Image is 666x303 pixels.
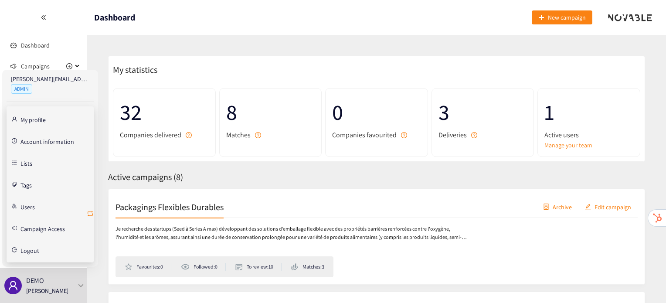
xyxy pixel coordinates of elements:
a: Manage your team [544,140,633,150]
span: Active users [544,129,579,140]
span: plus [538,14,544,21]
span: user [8,280,18,291]
a: Users [20,202,35,210]
p: [PERSON_NAME][EMAIL_ADDRESS][DOMAIN_NAME] [11,74,89,84]
span: Campaigns [21,58,50,75]
p: [PERSON_NAME] [26,286,68,296]
span: Logout [20,248,39,254]
span: question-circle [186,132,192,138]
a: Campaign Access [20,224,65,232]
h2: Packagings Flexibles Durables [116,201,224,213]
span: container [543,204,549,211]
span: 8 [226,95,315,129]
button: plusNew campaign [532,10,592,24]
span: Edit campaign [595,202,631,211]
a: Packagings Flexibles DurablescontainerArchiveeditEdit campaignJe recherche des startups (Seed à S... [108,189,645,285]
button: containerArchive [537,200,578,214]
span: sound [10,63,17,69]
li: To review: 10 [235,263,282,271]
li: Matches: 3 [291,263,324,271]
a: Account information [20,137,74,145]
p: DEMO [26,275,44,286]
a: Lists [20,159,32,167]
span: Deliveries [438,129,467,140]
p: Je recherche des startups (Seed à Series A max) développant des solutions d’emballage flexible av... [116,225,472,242]
span: Active campaigns ( 8 ) [108,171,183,183]
span: 0 [332,95,421,129]
span: plus-circle [66,63,72,69]
iframe: Chat Widget [622,261,666,303]
span: Matches [226,129,251,140]
button: retweet [87,207,94,221]
span: 3 [438,95,527,129]
span: My statistics [109,64,157,75]
a: My profile [20,115,46,123]
button: editEdit campaign [578,200,638,214]
span: Companies delivered [120,129,181,140]
li: Followed: 0 [181,263,225,271]
span: New campaign [548,13,586,22]
span: Companies favourited [332,129,397,140]
span: question-circle [255,132,261,138]
span: Archive [553,202,572,211]
span: ADMIN [11,84,32,94]
span: logout [12,247,17,252]
a: Dashboard [21,41,50,49]
span: 1 [544,95,633,129]
span: double-left [41,14,47,20]
span: edit [585,204,591,211]
li: Favourites: 0 [125,263,171,271]
span: retweet [87,210,94,218]
a: Tags [20,180,32,188]
span: 32 [120,95,209,129]
span: question-circle [471,132,477,138]
span: question-circle [401,132,407,138]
